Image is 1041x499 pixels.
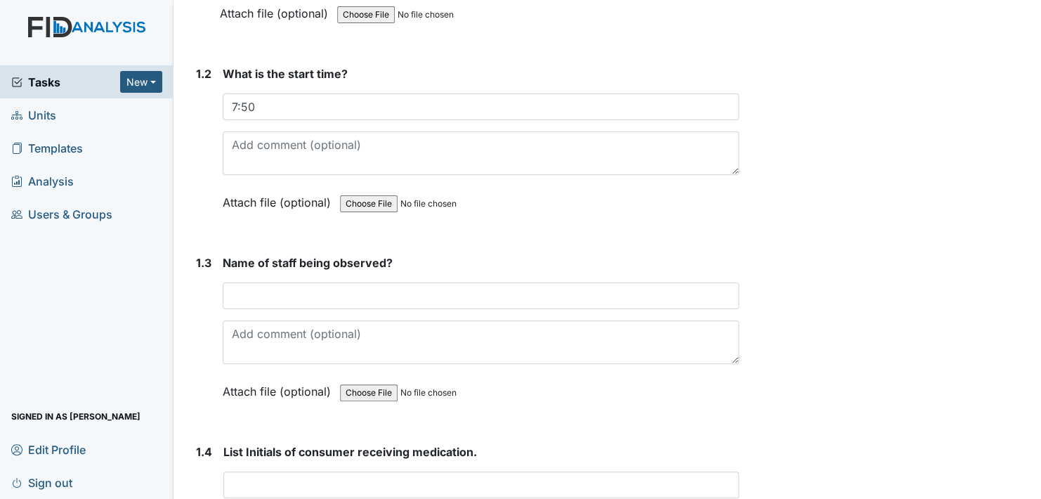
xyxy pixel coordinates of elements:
button: New [120,71,162,93]
span: What is the start time? [223,67,348,81]
label: 1.2 [196,65,211,82]
label: Attach file (optional) [223,375,336,400]
span: Edit Profile [11,439,86,460]
span: Sign out [11,472,72,493]
span: Templates [11,137,83,159]
span: List Initials of consumer receiving medication. [223,445,477,459]
label: 1.3 [196,254,211,271]
span: Units [11,104,56,126]
span: Analysis [11,170,74,192]
span: Signed in as [PERSON_NAME] [11,406,140,427]
a: Tasks [11,74,120,91]
label: 1.4 [196,443,212,460]
span: Users & Groups [11,203,112,225]
span: Name of staff being observed? [223,256,393,270]
label: Attach file (optional) [223,186,336,211]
